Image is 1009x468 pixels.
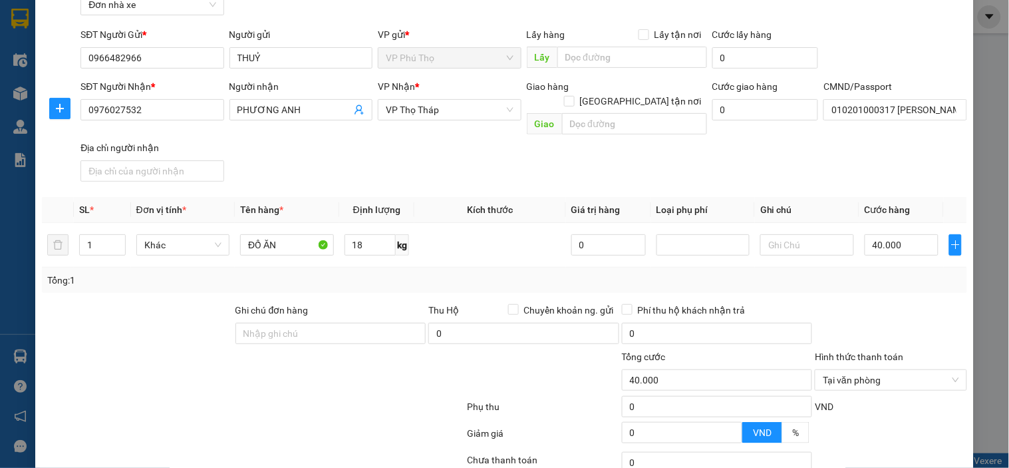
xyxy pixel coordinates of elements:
[622,351,666,362] span: Tổng cước
[47,273,390,288] div: Tổng: 1
[712,99,819,120] input: Cước giao hàng
[428,305,459,316] span: Thu Hộ
[571,234,646,256] input: 0
[527,81,569,92] span: Giao hàng
[378,27,521,42] div: VP gửi
[80,140,223,155] div: Địa chỉ người nhận
[949,234,961,256] button: plus
[136,204,186,215] span: Đơn vị tính
[229,27,372,42] div: Người gửi
[865,204,911,215] span: Cước hàng
[527,113,562,134] span: Giao
[467,204,513,215] span: Kích thước
[950,240,960,250] span: plus
[527,47,557,68] span: Lấy
[792,427,799,438] span: %
[823,370,958,390] span: Tại văn phòng
[240,204,283,215] span: Tên hàng
[79,204,90,215] span: SL
[712,47,819,69] input: Cước lấy hàng
[235,323,426,344] input: Ghi chú đơn hàng
[519,303,619,318] span: Chuyển khoản ng. gửi
[49,98,71,119] button: plus
[144,235,221,255] span: Khác
[651,197,755,223] th: Loại phụ phí
[466,426,620,449] div: Giảm giá
[354,105,364,115] span: user-add
[633,303,751,318] span: Phí thu hộ khách nhận trả
[386,100,513,120] span: VP Thọ Tháp
[571,204,621,215] span: Giá trị hàng
[353,204,400,215] span: Định lượng
[386,48,513,68] span: VP Phú Thọ
[50,103,70,114] span: plus
[235,305,309,316] label: Ghi chú đơn hàng
[753,427,772,438] span: VND
[823,79,966,94] div: CMND/Passport
[466,399,620,423] div: Phụ thu
[649,27,707,42] span: Lấy tận nơi
[712,81,778,92] label: Cước giao hàng
[815,351,903,362] label: Hình thức thanh toán
[80,27,223,42] div: SĐT Người Gửi
[396,234,409,256] span: kg
[80,79,223,94] div: SĐT Người Nhận
[557,47,707,68] input: Dọc đường
[47,234,69,256] button: delete
[562,113,707,134] input: Dọc đường
[240,234,333,256] input: VD: Bàn, Ghế
[527,29,565,40] span: Lấy hàng
[575,94,707,109] span: [GEOGRAPHIC_DATA] tận nơi
[80,160,223,182] input: Địa chỉ của người nhận
[378,81,415,92] span: VP Nhận
[712,29,772,40] label: Cước lấy hàng
[229,79,372,94] div: Người nhận
[755,197,859,223] th: Ghi chú
[815,401,833,412] span: VND
[760,234,853,256] input: Ghi Chú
